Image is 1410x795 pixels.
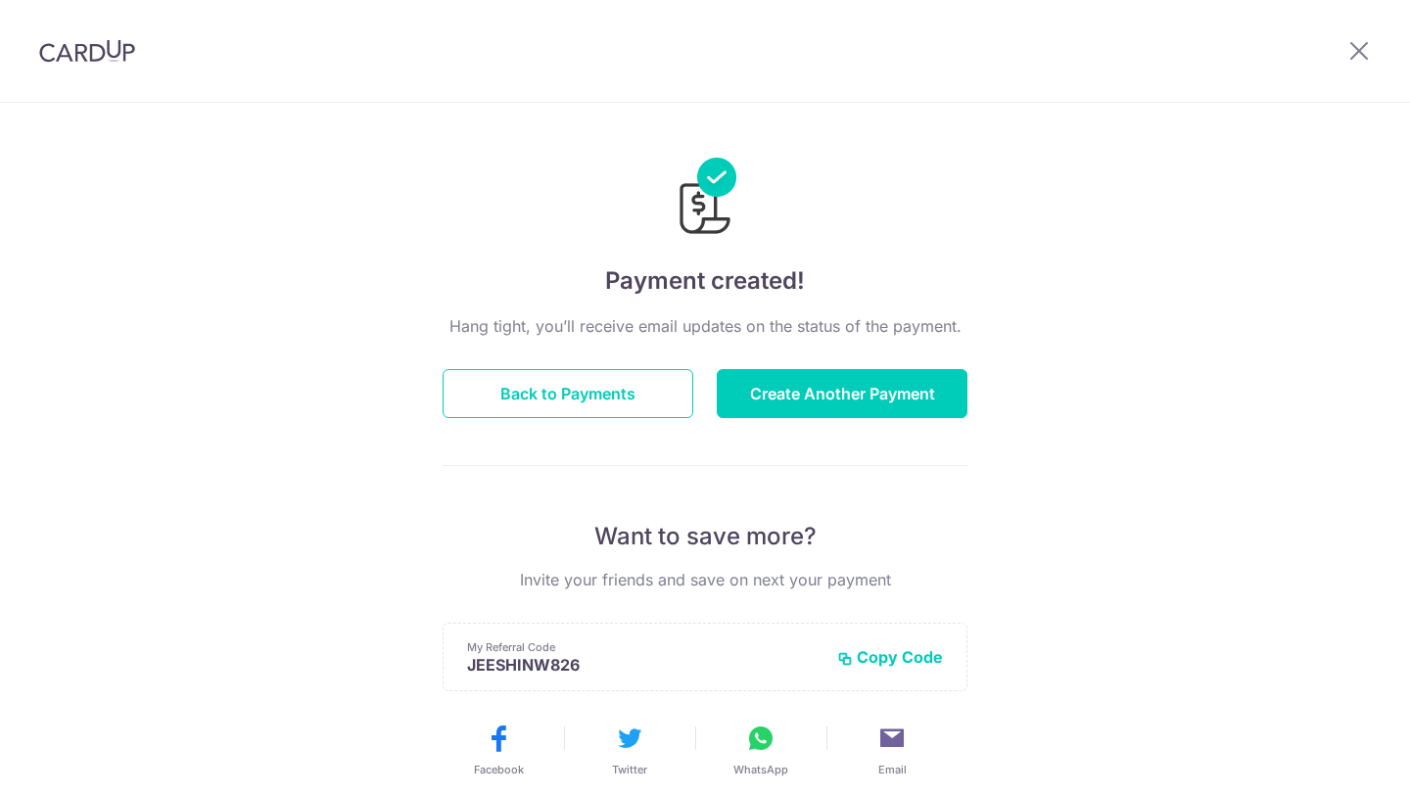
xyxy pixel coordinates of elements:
span: Facebook [474,762,524,777]
img: Payments [674,158,736,240]
button: Email [834,723,950,777]
button: Back to Payments [443,369,693,418]
span: Twitter [612,762,647,777]
span: WhatsApp [733,762,788,777]
button: Facebook [441,723,556,777]
h4: Payment created! [443,263,967,299]
p: Invite your friends and save on next your payment [443,568,967,591]
p: JEESHINW826 [467,655,822,675]
p: Want to save more? [443,521,967,552]
p: My Referral Code [467,639,822,655]
button: Twitter [572,723,687,777]
img: CardUp [39,39,135,63]
p: Hang tight, you’ll receive email updates on the status of the payment. [443,314,967,338]
button: Copy Code [837,647,943,667]
button: Create Another Payment [717,369,967,418]
span: Email [878,762,907,777]
button: WhatsApp [703,723,819,777]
